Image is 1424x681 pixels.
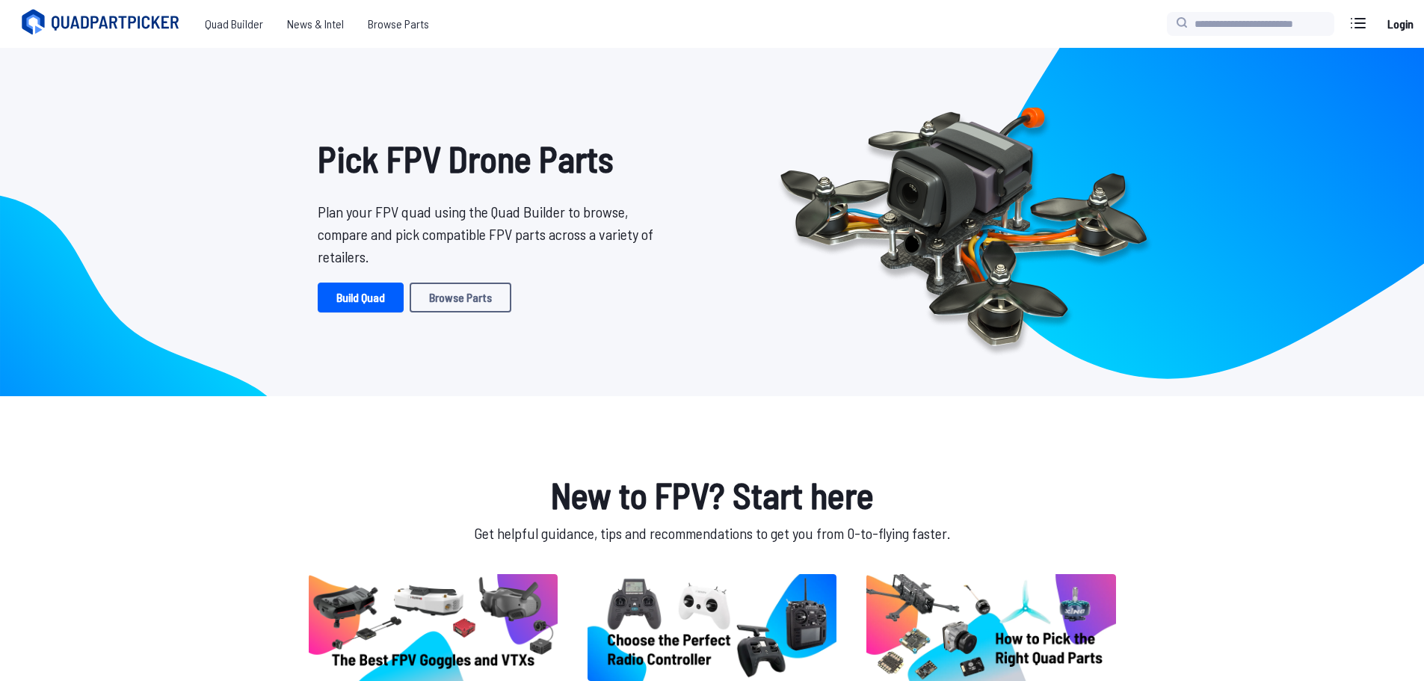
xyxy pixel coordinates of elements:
a: Browse Parts [410,283,511,312]
p: Plan your FPV quad using the Quad Builder to browse, compare and pick compatible FPV parts across... [318,200,665,268]
img: image of post [309,574,558,681]
img: Quadcopter [748,73,1179,372]
a: Browse Parts [356,9,441,39]
h1: New to FPV? Start here [306,468,1119,522]
a: Login [1382,9,1418,39]
p: Get helpful guidance, tips and recommendations to get you from 0-to-flying faster. [306,522,1119,544]
img: image of post [866,574,1115,681]
h1: Pick FPV Drone Parts [318,132,665,185]
a: Build Quad [318,283,404,312]
a: News & Intel [275,9,356,39]
a: Quad Builder [193,9,275,39]
img: image of post [588,574,836,681]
